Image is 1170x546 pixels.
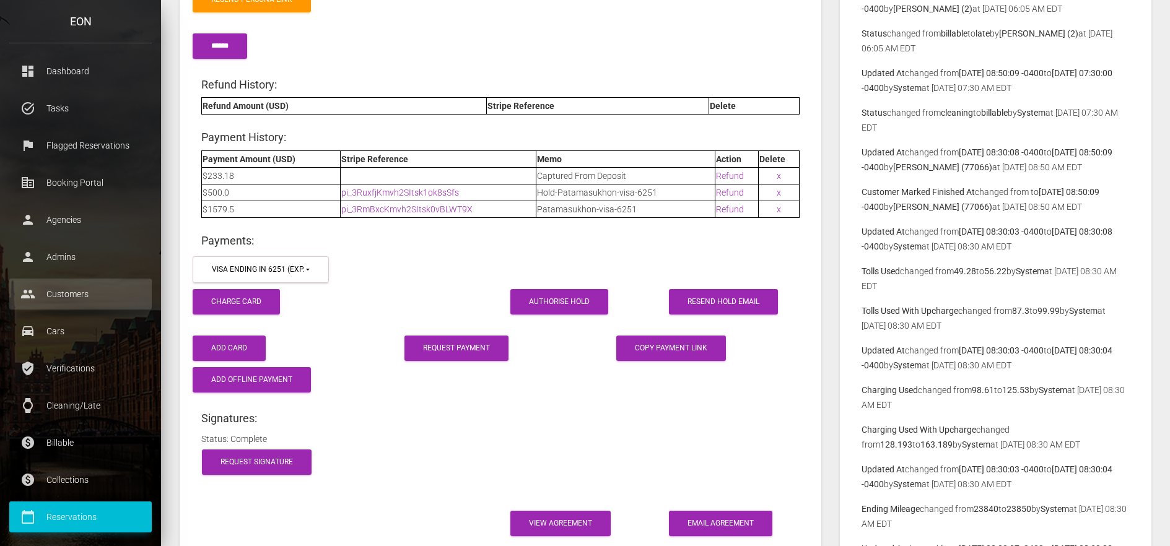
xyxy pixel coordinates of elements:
[9,353,152,384] a: verified_user Verifications
[862,28,887,38] b: Status
[893,479,922,489] b: System
[19,99,142,118] p: Tasks
[19,322,142,340] p: Cars
[893,241,922,251] b: System
[9,241,152,272] a: person Admins
[972,385,994,395] b: 98.61
[862,266,900,276] b: Tolls Used
[862,425,976,435] b: Charging Used With Upcharge
[862,501,1130,531] p: changed from to by at [DATE] 08:30 AM EDT
[212,264,304,275] div: visa ending in 6251 (exp. 5/2032)
[716,188,744,197] a: Refund
[341,188,459,197] a: pi_3RuxfjKmvh2SItsk1ok8sSfs
[999,28,1078,38] b: [PERSON_NAME] (2)
[862,227,905,236] b: Updated At
[19,248,142,266] p: Admins
[202,449,312,475] a: Request Signature
[1069,306,1098,316] b: System
[9,390,152,421] a: watch Cleaning/Late
[862,303,1130,333] p: changed from to by at [DATE] 08:30 AM EDT
[862,108,887,118] b: Status
[959,464,1044,474] b: [DATE] 08:30:03 -0400
[862,462,1130,492] p: changed from to by at [DATE] 08:30 AM EDT
[1039,385,1067,395] b: System
[536,184,715,201] td: Hold-Patamasukhon-visa-6251
[9,279,152,310] a: people Customers
[981,108,1008,118] b: billable
[862,264,1130,293] p: changed from to by at [DATE] 08:30 AM EDT
[19,359,142,378] p: Verifications
[536,150,715,167] th: Memo
[1012,306,1029,316] b: 87.3
[880,440,912,449] b: 128.193
[9,167,152,198] a: corporate_fare Booking Portal
[893,4,972,14] b: [PERSON_NAME] (2)
[202,150,341,167] th: Payment Amount (USD)
[9,464,152,495] a: paid Collections
[777,171,781,181] a: x
[862,464,905,474] b: Updated At
[19,508,142,526] p: Reservations
[19,470,142,489] p: Collections
[193,336,266,361] button: Add Card
[19,433,142,452] p: Billable
[192,431,809,446] div: Status: Complete
[19,173,142,192] p: Booking Portal
[893,360,922,370] b: System
[669,511,772,536] a: Email Agreement
[862,147,905,157] b: Updated At
[777,204,781,214] a: x
[536,167,715,184] td: Captured From Deposit
[1006,504,1031,514] b: 23850
[341,150,536,167] th: Stripe Reference
[962,440,990,449] b: System
[862,343,1130,373] p: changed from to by at [DATE] 08:30 AM EDT
[716,171,744,181] a: Refund
[862,224,1130,254] p: changed from to by at [DATE] 08:30 AM EDT
[193,256,329,283] button: visa ending in 6251 (exp. 5/2032)
[202,167,341,184] td: $233.18
[19,136,142,155] p: Flagged Reservations
[1017,108,1046,118] b: System
[959,68,1044,78] b: [DATE] 08:50:09 -0400
[862,306,958,316] b: Tolls Used With Upcharge
[862,26,1130,56] p: changed from to by at [DATE] 06:05 AM EDT
[404,336,509,361] a: Request Payment
[959,345,1044,355] b: [DATE] 08:30:03 -0400
[9,501,152,532] a: calendar_today Reservations
[893,162,992,172] b: [PERSON_NAME] (77066)
[9,427,152,458] a: paid Billable
[1041,504,1069,514] b: System
[1016,266,1044,276] b: System
[920,440,953,449] b: 163.189
[862,504,920,514] b: Ending Mileage
[862,184,1130,214] p: changed from to by at [DATE] 08:50 AM EDT
[959,147,1044,157] b: [DATE] 08:30:08 -0400
[9,93,152,124] a: task_alt Tasks
[616,336,726,361] button: Copy payment link
[893,202,992,212] b: [PERSON_NAME] (77066)
[669,289,778,314] a: Resend Hold Email
[9,56,152,87] a: dashboard Dashboard
[758,150,799,167] th: Delete
[202,98,487,115] th: Refund Amount (USD)
[715,150,758,167] th: Action
[862,422,1130,452] p: changed from to by at [DATE] 08:30 AM EDT
[201,410,800,426] h4: Signatures:
[9,316,152,347] a: drive_eta Cars
[941,28,967,38] b: billable
[202,184,341,201] td: $500.0
[862,145,1130,175] p: changed from to by at [DATE] 08:50 AM EDT
[862,345,905,355] b: Updated At
[19,210,142,229] p: Agencies
[862,383,1130,412] p: changed from to by at [DATE] 08:30 AM EDT
[893,83,922,93] b: System
[201,129,800,145] h4: Payment History:
[862,187,975,197] b: Customer Marked Finished At
[974,504,998,514] b: 23840
[486,98,709,115] th: Stripe Reference
[1002,385,1029,395] b: 125.53
[959,227,1044,236] b: [DATE] 08:30:03 -0400
[941,108,973,118] b: cleaning
[510,289,608,314] button: Authorise Hold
